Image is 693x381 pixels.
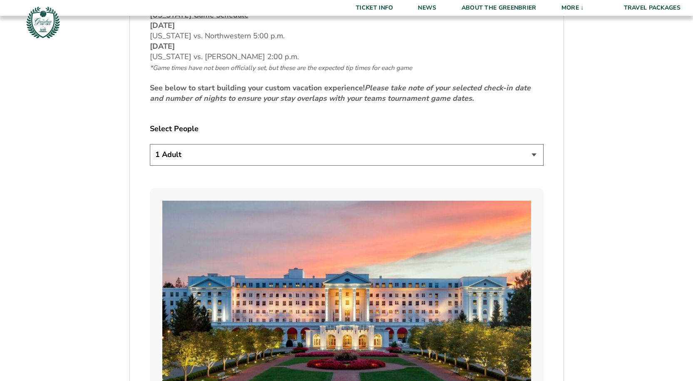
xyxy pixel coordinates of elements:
[150,83,531,103] em: Please take note of your selected check-in date and number of nights to ensure your stay overlaps...
[150,83,531,103] strong: See below to start building your custom vacation experience!
[150,10,544,73] p: [US_STATE] vs. Northwestern 5:00 p.m. [US_STATE] vs. [PERSON_NAME] 2:00 p.m.
[150,64,412,72] span: *Game times have not been officially set, but these are the expected tip times for each game
[150,20,175,30] strong: [DATE]
[150,10,248,20] u: [US_STATE] Game Schedule
[150,41,175,51] strong: [DATE]
[25,4,61,40] img: Greenbrier Tip-Off
[150,124,544,134] label: Select People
